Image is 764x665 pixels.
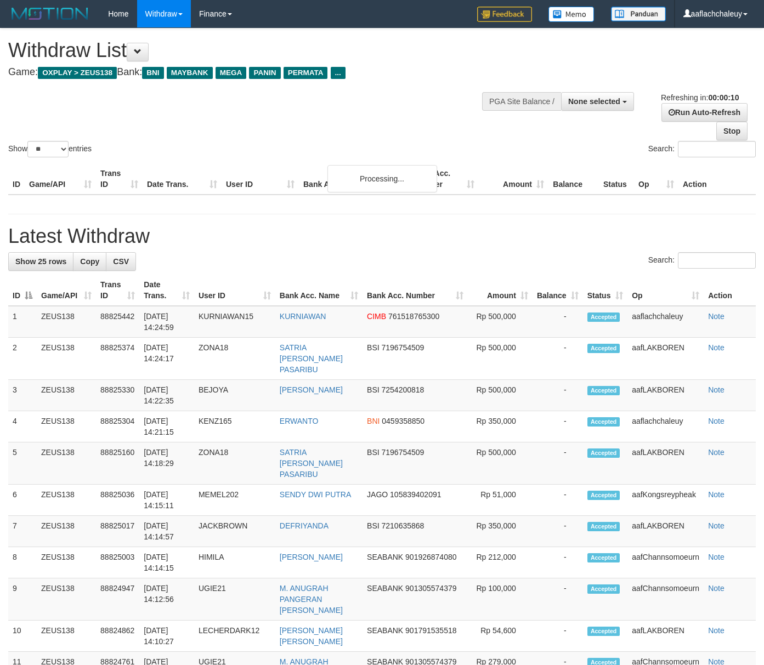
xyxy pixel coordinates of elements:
[139,275,194,306] th: Date Trans.: activate to sort column ascending
[611,7,666,21] img: panduan.png
[468,485,533,516] td: Rp 51,000
[280,626,343,646] a: [PERSON_NAME] [PERSON_NAME]
[249,67,280,79] span: PANIN
[139,547,194,578] td: [DATE] 14:14:15
[37,621,96,652] td: ZEUS138
[648,141,756,157] label: Search:
[194,442,275,485] td: ZONA18
[587,448,620,458] span: Accepted
[367,584,403,593] span: SEABANK
[139,442,194,485] td: [DATE] 14:18:29
[8,485,37,516] td: 6
[38,67,117,79] span: OXPLAY > ZEUS138
[468,621,533,652] td: Rp 54,600
[37,442,96,485] td: ZEUS138
[367,490,388,499] span: JAGO
[627,516,704,547] td: aafLAKBOREN
[280,385,343,394] a: [PERSON_NAME]
[405,626,456,635] span: Copy 901791535518 to clipboard
[37,578,96,621] td: ZEUS138
[96,163,143,195] th: Trans ID
[716,122,748,140] a: Stop
[533,275,583,306] th: Balance: activate to sort column ascending
[139,306,194,338] td: [DATE] 14:24:59
[708,521,725,530] a: Note
[299,163,409,195] th: Bank Acc. Name
[587,584,620,594] span: Accepted
[280,417,319,425] a: ERWANTO
[533,411,583,442] td: -
[8,380,37,411] td: 3
[139,338,194,380] td: [DATE] 14:24:17
[405,553,456,561] span: Copy 901926874080 to clipboard
[468,275,533,306] th: Amount: activate to sort column ascending
[533,578,583,621] td: -
[390,490,441,499] span: Copy 105839402091 to clipboard
[382,385,425,394] span: Copy 7254200818 to clipboard
[8,306,37,338] td: 1
[587,553,620,562] span: Accepted
[627,380,704,411] td: aafLAKBOREN
[37,547,96,578] td: ZEUS138
[80,257,99,266] span: Copy
[587,417,620,427] span: Accepted
[587,522,620,531] span: Accepted
[678,163,756,195] th: Action
[477,7,532,22] img: Feedback.jpg
[194,621,275,652] td: LECHERDARK12
[708,490,725,499] a: Note
[533,516,583,547] td: -
[96,547,139,578] td: 88825003
[708,312,725,321] a: Note
[37,275,96,306] th: Game/API: activate to sort column ascending
[533,306,583,338] td: -
[280,584,343,615] a: M. ANUGRAH PANGERAN [PERSON_NAME]
[194,275,275,306] th: User ID: activate to sort column ascending
[479,163,548,195] th: Amount
[409,163,479,195] th: Bank Acc. Number
[678,252,756,269] input: Search:
[113,257,129,266] span: CSV
[327,165,437,192] div: Processing...
[96,578,139,621] td: 88824947
[533,380,583,411] td: -
[8,621,37,652] td: 10
[8,547,37,578] td: 8
[599,163,634,195] th: Status
[8,411,37,442] td: 4
[587,627,620,636] span: Accepted
[37,485,96,516] td: ZEUS138
[194,411,275,442] td: KENZ165
[37,306,96,338] td: ZEUS138
[468,411,533,442] td: Rp 350,000
[627,442,704,485] td: aafLAKBOREN
[139,516,194,547] td: [DATE] 14:14:57
[280,312,326,321] a: KURNIAWAN
[8,39,499,61] h1: Withdraw List
[37,338,96,380] td: ZEUS138
[708,343,725,352] a: Note
[8,442,37,485] td: 5
[548,163,599,195] th: Balance
[587,344,620,353] span: Accepted
[367,448,380,457] span: BSI
[533,621,583,652] td: -
[468,338,533,380] td: Rp 500,000
[367,521,380,530] span: BSI
[367,626,403,635] span: SEABANK
[367,417,380,425] span: BNI
[382,448,425,457] span: Copy 7196754509 to clipboard
[15,257,66,266] span: Show 25 rows
[708,626,725,635] a: Note
[468,442,533,485] td: Rp 500,000
[284,67,328,79] span: PERMATA
[139,485,194,516] td: [DATE] 14:15:11
[194,306,275,338] td: KURNIAWAN15
[587,312,620,322] span: Accepted
[482,92,561,111] div: PGA Site Balance /
[627,275,704,306] th: Op: activate to sort column ascending
[8,516,37,547] td: 7
[96,621,139,652] td: 88824862
[275,275,363,306] th: Bank Acc. Name: activate to sort column ascending
[382,343,425,352] span: Copy 7196754509 to clipboard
